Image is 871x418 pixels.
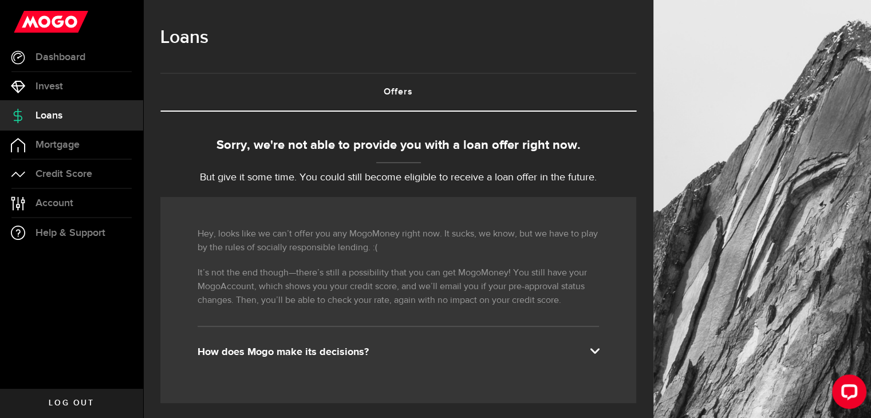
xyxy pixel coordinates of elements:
ul: Tabs Navigation [160,73,636,112]
p: It’s not the end though—there’s still a possibility that you can get MogoMoney! You still have yo... [198,266,599,307]
a: Offers [160,74,636,111]
span: Dashboard [36,52,85,62]
iframe: LiveChat chat widget [823,370,871,418]
div: Sorry, we're not able to provide you with a loan offer right now. [160,136,636,155]
p: But give it some time. You could still become eligible to receive a loan offer in the future. [160,170,636,186]
h1: Loans [160,23,636,53]
span: Loans [36,111,62,121]
span: Log out [49,399,94,407]
span: Credit Score [36,169,92,179]
span: Help & Support [36,228,105,238]
p: Hey, looks like we can’t offer you any MogoMoney right now. It sucks, we know, but we have to pla... [198,227,599,255]
span: Mortgage [36,140,80,150]
span: Account [36,198,73,208]
span: Invest [36,81,63,92]
div: How does Mogo make its decisions? [198,345,599,359]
